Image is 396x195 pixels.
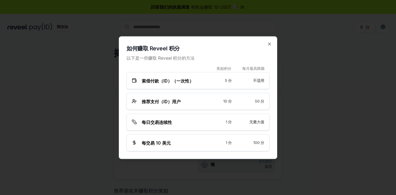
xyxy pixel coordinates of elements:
font: 无最大值 [249,120,264,124]
font: 推荐支付（ID）用户 [142,99,181,104]
font: 1 分 [226,120,232,124]
font: 每日交易连续性 [142,119,172,125]
font: 索偿付款（ID）（一次性） [142,78,194,83]
font: 5 分 [225,78,232,83]
font: 不适用 [253,78,264,83]
font: 10 分 [223,99,232,104]
font: 100 分 [253,140,264,145]
font: 每交易 10 美元 [142,140,171,145]
font: 50 分 [255,99,264,104]
font: 如何赚取 Reveel 积分 [127,45,180,51]
font: 1 分 [226,140,232,145]
font: 每月最高限额 [242,66,265,70]
font: 以下是一些赚取 Reveel 积分的方法 [127,55,195,60]
font: 奖励积分 [217,66,231,70]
